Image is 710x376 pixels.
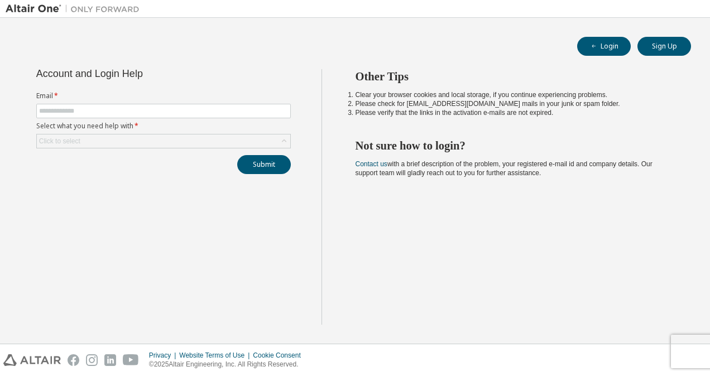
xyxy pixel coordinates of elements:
li: Clear your browser cookies and local storage, if you continue experiencing problems. [356,90,671,99]
div: Privacy [149,351,179,360]
img: altair_logo.svg [3,354,61,366]
img: youtube.svg [123,354,139,366]
div: Website Terms of Use [179,351,253,360]
p: © 2025 Altair Engineering, Inc. All Rights Reserved. [149,360,308,369]
img: instagram.svg [86,354,98,366]
img: facebook.svg [68,354,79,366]
li: Please check for [EMAIL_ADDRESS][DOMAIN_NAME] mails in your junk or spam folder. [356,99,671,108]
button: Submit [237,155,291,174]
label: Email [36,91,291,100]
a: Contact us [356,160,387,168]
label: Select what you need help with [36,122,291,131]
button: Sign Up [637,37,691,56]
div: Click to select [37,134,290,148]
h2: Other Tips [356,69,671,84]
h2: Not sure how to login? [356,138,671,153]
div: Click to select [39,137,80,146]
li: Please verify that the links in the activation e-mails are not expired. [356,108,671,117]
button: Login [577,37,631,56]
div: Cookie Consent [253,351,307,360]
img: linkedin.svg [104,354,116,366]
div: Account and Login Help [36,69,240,78]
span: with a brief description of the problem, your registered e-mail id and company details. Our suppo... [356,160,653,177]
img: Altair One [6,3,145,15]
